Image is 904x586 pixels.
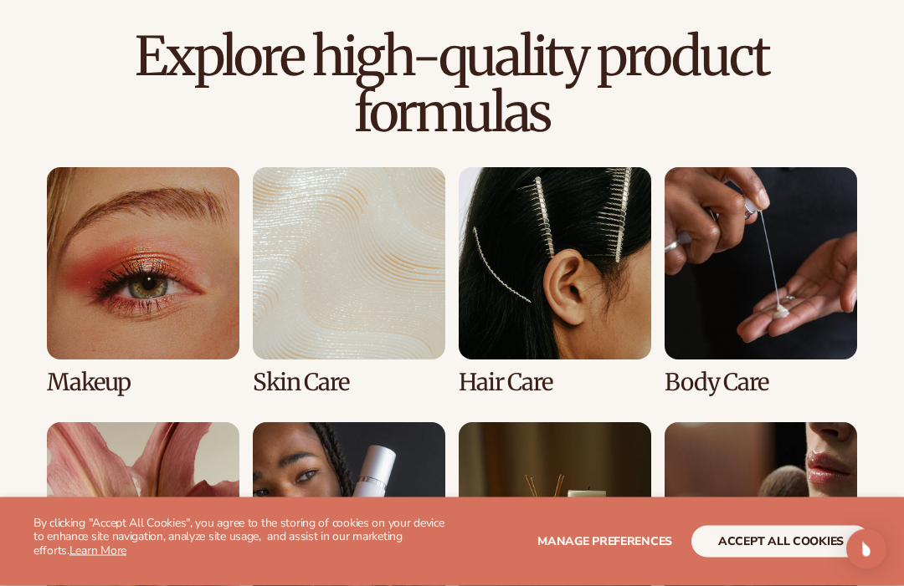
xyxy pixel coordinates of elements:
div: 2 / 8 [253,168,445,396]
button: accept all cookies [691,526,871,558]
h2: Explore high-quality product formulas [47,29,857,141]
h3: Body Care [665,370,857,396]
div: Open Intercom Messenger [846,529,886,569]
a: Learn More [69,543,126,558]
h3: Skin Care [253,370,445,396]
div: 3 / 8 [459,168,651,396]
span: Manage preferences [537,533,672,549]
p: By clicking "Accept All Cookies", you agree to the storing of cookies on your device to enhance s... [33,517,452,558]
button: Manage preferences [537,526,672,558]
h3: Hair Care [459,370,651,396]
h3: Makeup [47,370,239,396]
div: 4 / 8 [665,168,857,396]
div: 1 / 8 [47,168,239,396]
